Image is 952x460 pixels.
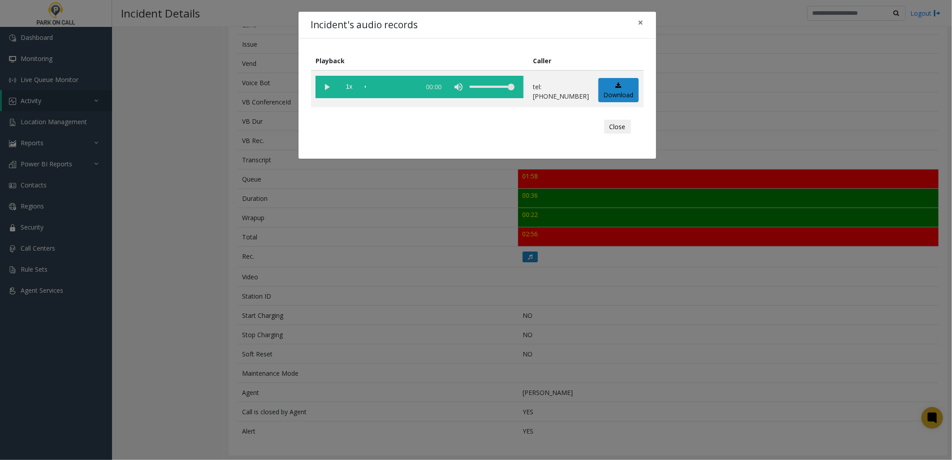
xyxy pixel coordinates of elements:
[365,76,416,98] div: scrub bar
[528,51,594,70] th: Caller
[598,78,639,103] a: Download
[604,120,631,134] button: Close
[311,51,528,70] th: Playback
[338,76,360,98] span: playback speed button
[470,76,515,98] div: volume level
[311,18,418,32] h4: Incident's audio records
[632,12,650,34] button: Close
[638,16,644,29] span: ×
[533,82,589,101] p: tel:[PHONE_NUMBER]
